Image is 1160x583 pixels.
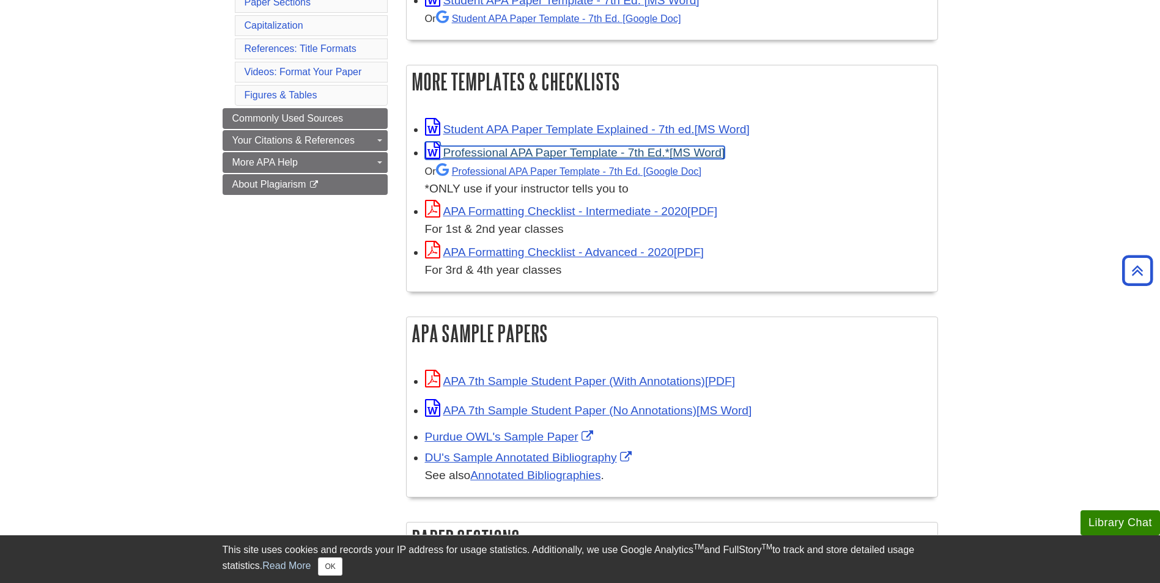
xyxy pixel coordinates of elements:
[425,246,704,258] a: Link opens in new window
[232,157,298,167] span: More APA Help
[425,451,635,464] a: Link opens in new window
[245,20,303,31] a: Capitalization
[425,467,931,485] div: See also .
[425,205,718,218] a: Link opens in new window
[1118,262,1157,279] a: Back to Top
[407,522,937,555] h2: Paper Sections
[223,130,388,151] a: Your Citations & References
[223,174,388,195] a: About Plagiarism
[693,543,704,551] sup: TM
[425,162,931,198] div: *ONLY use if your instructor tells you to
[425,123,750,136] a: Link opens in new window
[436,166,701,177] a: Professional APA Paper Template - 7th Ed.
[309,181,319,189] i: This link opens in a new window
[223,152,388,173] a: More APA Help
[223,543,938,576] div: This site uses cookies and records your IP address for usage statistics. Additionally, we use Goo...
[232,113,343,123] span: Commonly Used Sources
[407,317,937,350] h2: APA Sample Papers
[470,469,600,482] a: Annotated Bibliographies
[318,557,342,576] button: Close
[223,108,388,129] a: Commonly Used Sources
[425,13,681,24] small: Or
[425,262,931,279] div: For 3rd & 4th year classes
[245,67,362,77] a: Videos: Format Your Paper
[245,43,356,54] a: References: Title Formats
[232,135,355,145] span: Your Citations & References
[762,543,772,551] sup: TM
[425,166,701,177] small: Or
[232,179,306,189] span: About Plagiarism
[1081,510,1160,535] button: Library Chat
[245,90,317,100] a: Figures & Tables
[425,430,596,443] a: Link opens in new window
[425,404,752,417] a: Link opens in new window
[436,13,681,24] a: Student APA Paper Template - 7th Ed. [Google Doc]
[407,65,937,98] h2: More Templates & Checklists
[262,560,311,571] a: Read More
[425,221,931,238] div: For 1st & 2nd year classes
[425,146,725,159] a: Link opens in new window
[425,375,735,387] a: Link opens in new window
